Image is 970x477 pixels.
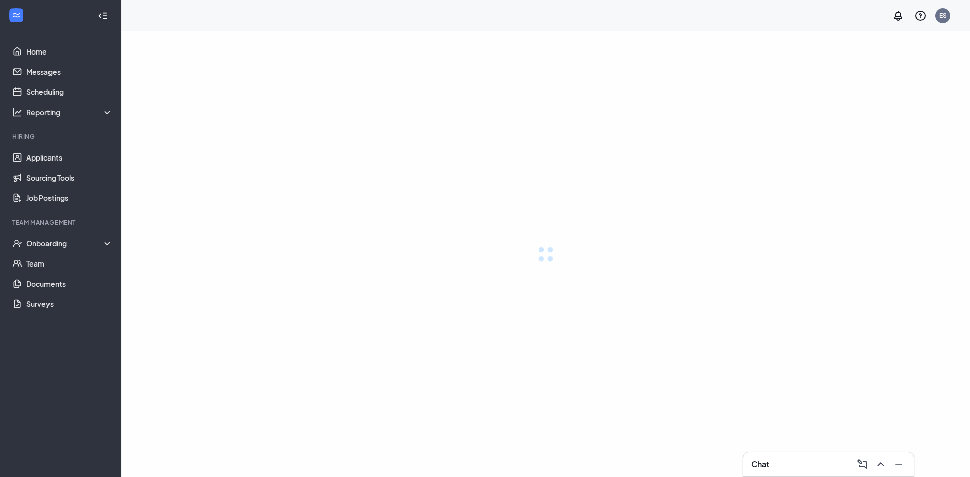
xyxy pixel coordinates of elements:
[26,238,113,248] div: Onboarding
[914,10,927,22] svg: QuestionInfo
[875,458,887,470] svg: ChevronUp
[853,456,869,472] button: ComposeMessage
[12,238,22,248] svg: UserCheck
[98,11,108,21] svg: Collapse
[26,188,113,208] a: Job Postings
[12,107,22,117] svg: Analysis
[26,62,113,82] a: Messages
[11,10,21,20] svg: WorkstreamLogo
[26,41,113,62] a: Home
[12,218,111,227] div: Team Management
[26,147,113,168] a: Applicants
[26,253,113,274] a: Team
[12,132,111,141] div: Hiring
[893,458,905,470] svg: Minimize
[26,168,113,188] a: Sourcing Tools
[26,82,113,102] a: Scheduling
[856,458,868,470] svg: ComposeMessage
[871,456,888,472] button: ChevronUp
[890,456,906,472] button: Minimize
[26,107,113,117] div: Reporting
[892,10,904,22] svg: Notifications
[939,11,947,20] div: ES
[751,459,769,470] h3: Chat
[26,274,113,294] a: Documents
[26,294,113,314] a: Surveys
